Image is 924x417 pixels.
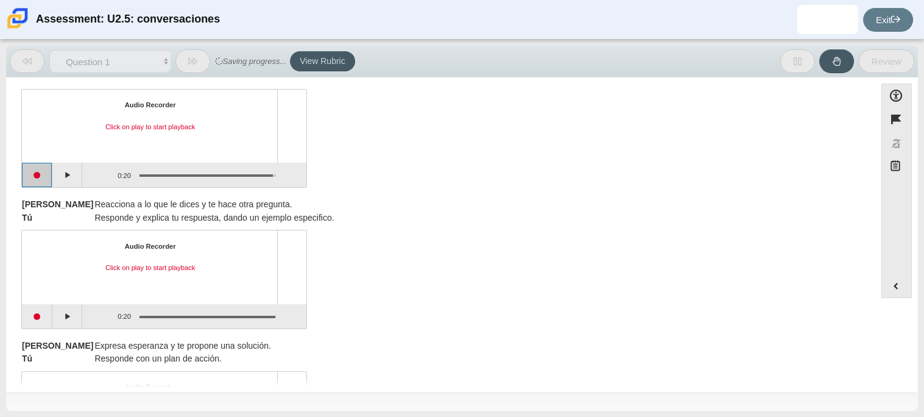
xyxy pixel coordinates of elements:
a: Exit [863,8,913,32]
div: Assessment items [12,84,869,388]
div: Click on play to start playback [33,263,267,273]
td: Expresa esperanza y te propone una solución. [94,340,271,353]
div: Audio Recorder [125,242,176,252]
img: Carmen School of Science & Technology [5,5,30,31]
button: Notepad [881,155,912,180]
th: Tú [21,352,94,366]
button: Start recording [22,304,52,329]
div: Assessment: U2.5: conversaciones [36,5,220,34]
td: Responde con un plan de acción. [94,352,271,366]
button: Start recording [22,163,52,187]
button: Expand menu. Displays the button labels. [882,274,911,298]
th: [PERSON_NAME] [21,198,94,212]
div: Progress [139,174,276,177]
button: Play [52,304,83,329]
div: Audio Recorder [125,101,176,110]
a: Carmen School of Science & Technology [5,23,30,33]
th: Tú [21,212,94,225]
button: Toggle response masking [881,132,912,155]
img: daisey.mondragon.sOfyB6 [818,10,838,29]
span: Saving progress... [215,52,287,71]
th: [PERSON_NAME] [21,340,94,353]
button: Review [859,49,914,73]
span: 0:20 [118,312,131,321]
div: Click on play to start playback [33,123,267,132]
button: Raise Your Hand [819,49,854,73]
td: Reacciona a lo que le dices y te hace otra pregunta. [94,198,334,212]
button: Open Accessibility Menu [881,84,912,107]
button: View Rubric [290,51,354,72]
button: Flag item [881,107,912,131]
span: 0:20 [118,171,131,179]
div: Progress [139,316,276,318]
td: Responde y explica tu respuesta, dando un ejemplo especifico. [94,212,334,225]
button: Play [52,163,83,187]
